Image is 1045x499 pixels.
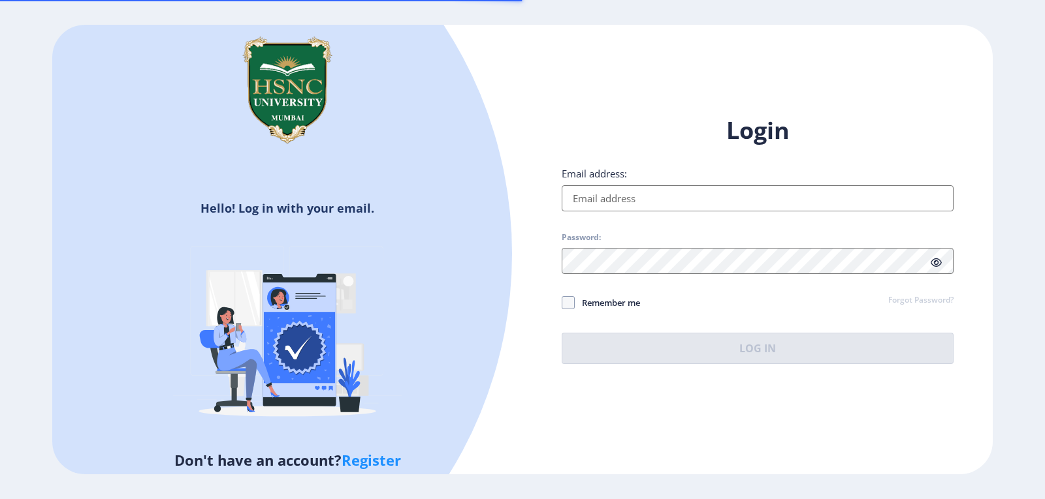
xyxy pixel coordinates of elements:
label: Email address: [562,167,627,180]
a: Register [342,450,401,470]
input: Email address [562,185,954,211]
button: Log In [562,333,954,364]
a: Forgot Password? [888,295,954,307]
img: Verified-rafiki.svg [173,221,402,449]
h1: Login [562,115,954,146]
img: hsnc.png [222,25,353,155]
h5: Don't have an account? [62,449,513,470]
label: Password: [562,232,601,243]
span: Remember me [575,295,640,310]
